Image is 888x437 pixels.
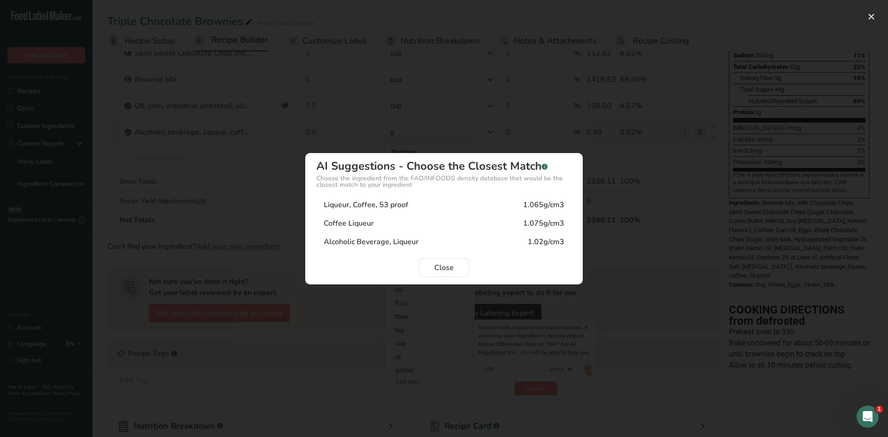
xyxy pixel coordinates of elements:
span: 1 [876,406,883,413]
div: AI Suggestions - Choose the Closest Match [316,160,572,172]
iframe: Intercom live chat [857,406,879,428]
div: Liqueur, Coffee, 53 proof [324,199,408,210]
div: 1.075g/cm3 [523,218,564,229]
button: Close [419,259,469,277]
div: Alcoholic Beverage, Liqueur [324,236,419,247]
div: 1.065g/cm3 [523,199,564,210]
span: Close [434,262,454,273]
div: 1.02g/cm3 [528,236,564,247]
div: Coffee Liqueur [324,218,374,229]
div: Choose the ingredient from the FAO/INFOODS density database that would be the closest match to yo... [316,175,572,188]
